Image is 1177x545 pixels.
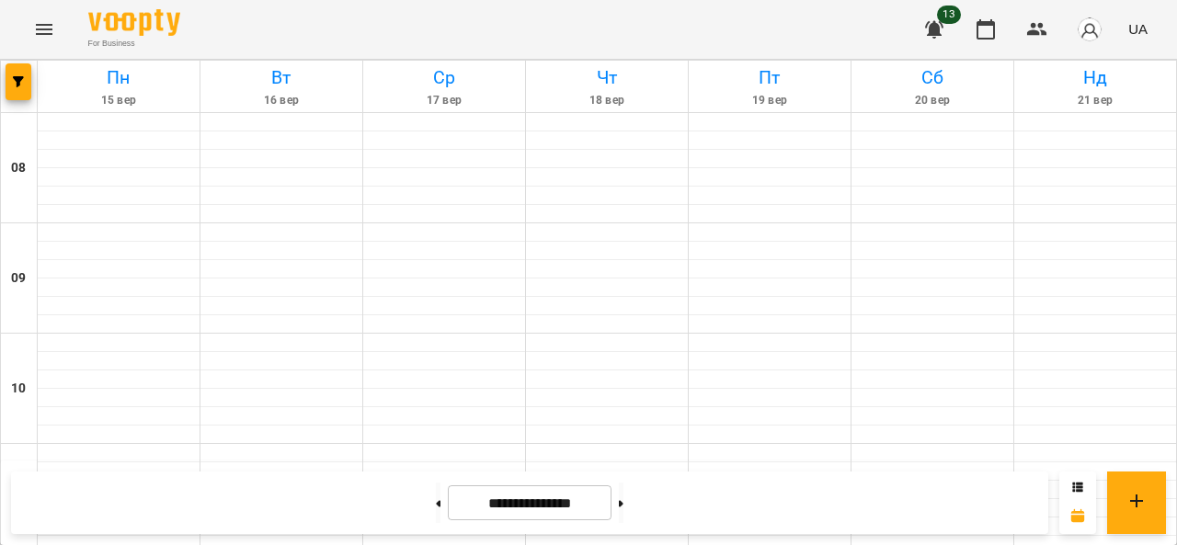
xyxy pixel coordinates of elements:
h6: Сб [854,63,1011,92]
h6: 16 вер [203,92,360,109]
h6: 17 вер [366,92,522,109]
h6: Чт [529,63,685,92]
button: Menu [22,7,66,51]
h6: 09 [11,268,26,289]
span: UA [1128,19,1148,39]
h6: Вт [203,63,360,92]
h6: Пт [691,63,848,92]
h6: 15 вер [40,92,197,109]
h6: 19 вер [691,92,848,109]
span: For Business [88,38,180,50]
h6: Пн [40,63,197,92]
h6: Ср [366,63,522,92]
h6: Нд [1017,63,1173,92]
h6: 21 вер [1017,92,1173,109]
img: avatar_s.png [1077,17,1103,42]
h6: 20 вер [854,92,1011,109]
img: Voopty Logo [88,9,180,36]
h6: 10 [11,379,26,399]
span: 13 [937,6,961,24]
h6: 18 вер [529,92,685,109]
button: UA [1121,12,1155,46]
h6: 08 [11,158,26,178]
